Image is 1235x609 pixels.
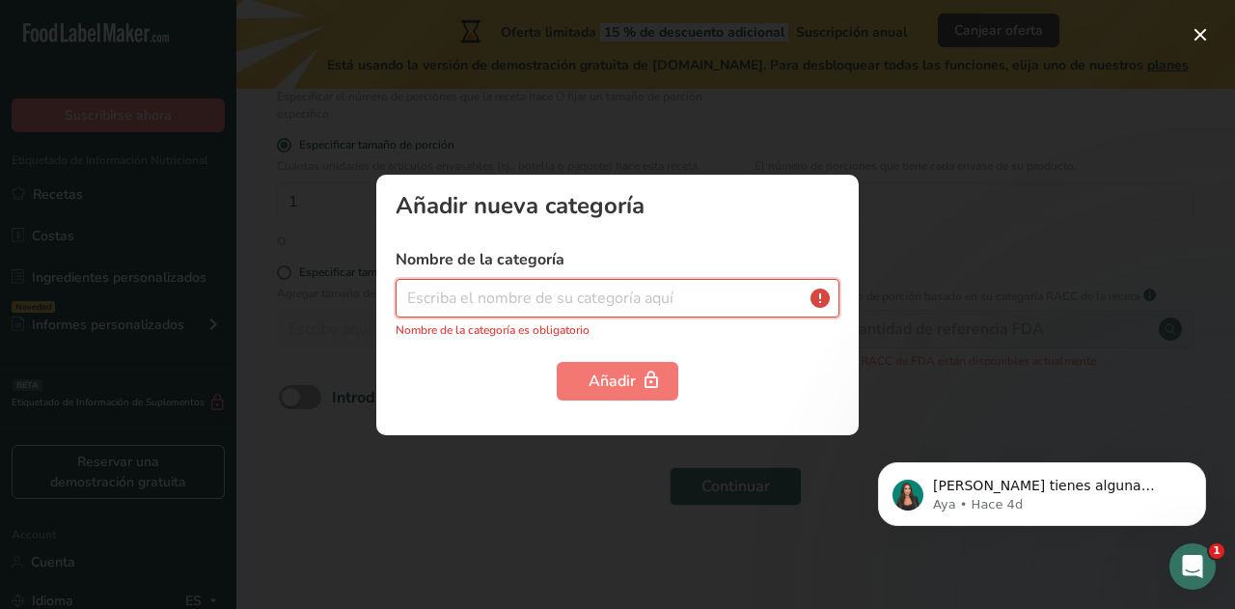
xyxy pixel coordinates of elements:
[1169,543,1216,590] iframe: Intercom live chat
[396,248,839,271] label: Nombre de la categoría
[396,194,839,217] div: Añadir nueva categoría
[589,370,646,393] div: Añadir
[396,321,839,339] p: Nombre de la categoría es obligatorio
[849,422,1235,557] iframe: Intercom notifications mensaje
[1209,543,1224,559] span: 1
[396,279,839,318] input: Escriba el nombre de su categoría aquí
[557,362,678,401] button: Añadir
